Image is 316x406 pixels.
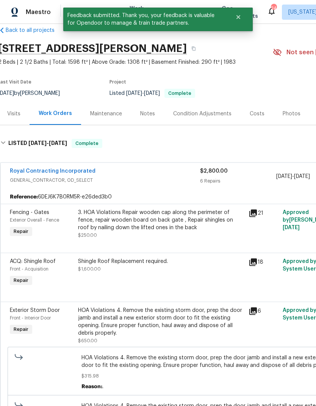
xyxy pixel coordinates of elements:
span: Complete [165,91,194,96]
div: 6 [249,307,278,316]
span: [DATE] [294,174,310,179]
span: [DATE] [283,225,300,230]
div: 3. HOA Violations Repair wooden cap along the perimeter of fence, repair wooden board on back gat... [78,209,244,231]
span: - [126,91,160,96]
span: Repair [11,228,31,235]
span: Feedback submitted. Thank you, your feedback is valuable for Opendoor to manage & train trade par... [63,8,226,31]
span: $1,600.00 [78,267,101,271]
div: Visits [7,110,20,118]
span: Listed [110,91,195,96]
span: Project [110,80,126,84]
div: Costs [250,110,264,118]
span: Geo Assignments [222,5,258,20]
span: Work Orders [130,5,149,20]
span: - [28,140,67,146]
span: $250.00 [78,233,97,238]
div: Notes [140,110,155,118]
span: . [102,384,103,389]
span: Maestro [26,8,51,16]
span: Front - Interior Door [10,316,51,320]
div: 24 [271,5,276,12]
span: $2,800.00 [200,168,228,174]
h6: LISTED [8,139,67,148]
div: Shingle Roof Replacement required. [78,258,244,265]
div: 6 Repairs [200,177,276,185]
div: 18 [249,258,278,267]
div: Maintenance [90,110,122,118]
span: $650.00 [78,338,97,343]
button: Copy Address [187,42,200,55]
span: GENERAL_CONTRACTOR, OD_SELECT [10,176,200,184]
span: [DATE] [49,140,67,146]
span: [DATE] [276,174,292,179]
div: Work Orders [39,110,72,117]
span: ACQ: Shingle Roof [10,259,56,264]
div: Condition Adjustments [173,110,232,118]
span: Exterior Overall - Fence [10,218,59,222]
span: [DATE] [28,140,47,146]
a: Royal Contracting Incorporated [10,168,95,174]
span: Reason: [81,384,102,389]
span: Repair [11,277,31,284]
span: [DATE] [144,91,160,96]
span: Fencing - Gates [10,210,49,215]
div: Photos [283,110,300,118]
span: - [276,173,310,180]
button: Close [226,9,251,25]
span: [DATE] [126,91,142,96]
span: Complete [72,140,102,147]
div: HOA Violations 4. Remove the existing storm door, prep the door jamb and install a new exterior s... [78,307,244,337]
b: Reference: [10,193,38,201]
span: Front - Acquisition [10,267,48,271]
div: 21 [249,209,278,218]
span: Repair [11,326,31,333]
span: Exterior Storm Door [10,308,60,313]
